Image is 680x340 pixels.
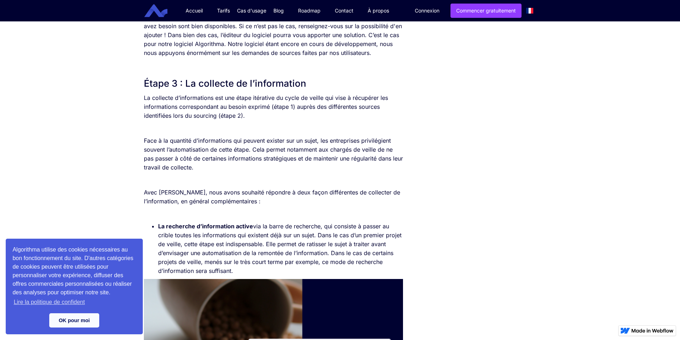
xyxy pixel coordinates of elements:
a: home [150,4,173,17]
p: ‍ [144,209,403,218]
p: La collecte d’informations est une étape itérative du cycle de veille qui vise à récupérer les in... [144,93,403,120]
p: Face à la quantité d’informations qui peuvent exister sur un sujet, les entreprises privilégient ... [144,136,403,172]
h2: Étape 3 : La collecte de l’information [144,77,403,90]
p: ‍ [144,61,403,70]
div: Cas d'usage [237,7,266,14]
img: Made in Webflow [631,329,674,333]
li: via la barre de recherche, qui consiste à passer au crible toutes les informations qui existent d... [158,222,403,275]
a: Connexion [409,4,445,17]
a: dismiss cookie message [49,313,99,328]
p: ‍ [144,176,403,184]
span: Algorithma utilise des cookies nécessaires au bon fonctionnement du site. D'autres catégories de ... [12,245,136,308]
strong: La recherche d’information active [158,223,253,230]
a: Commencer gratuitement [450,4,522,18]
p: Avec [PERSON_NAME], nous avons souhaité répondre à deux façon différentes de collecter de l’infor... [144,188,403,206]
div: cookieconsent [6,239,143,334]
a: learn more about cookies [12,297,86,308]
p: En ce qui concerne le choix de votre outil de veille, assurez-vous que les sources dont vous avez... [144,13,403,57]
p: ‍ [144,124,403,133]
